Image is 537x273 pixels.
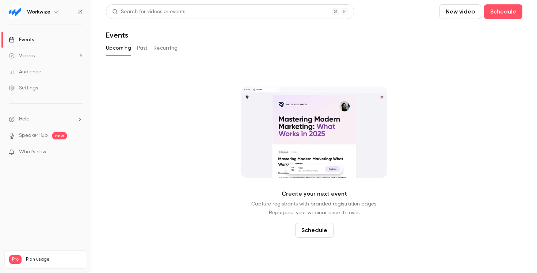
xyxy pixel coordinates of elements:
[9,6,21,18] img: Workwize
[9,255,22,264] span: Pro
[9,36,34,43] div: Events
[9,68,41,76] div: Audience
[52,132,67,139] span: new
[106,31,128,39] h1: Events
[9,52,35,59] div: Videos
[251,200,377,217] p: Capture registrants with branded registration pages. Repurpose your webinar once it's over.
[106,42,131,54] button: Upcoming
[137,42,148,54] button: Past
[27,8,50,16] h6: Workwize
[439,4,481,19] button: New video
[9,115,83,123] li: help-dropdown-opener
[9,84,38,92] div: Settings
[112,8,185,16] div: Search for videos or events
[19,148,46,156] span: What's new
[26,257,82,262] span: Plan usage
[295,223,334,238] button: Schedule
[282,189,347,198] p: Create your next event
[19,115,30,123] span: Help
[484,4,522,19] button: Schedule
[153,42,178,54] button: Recurring
[19,132,48,139] a: SpeakerHub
